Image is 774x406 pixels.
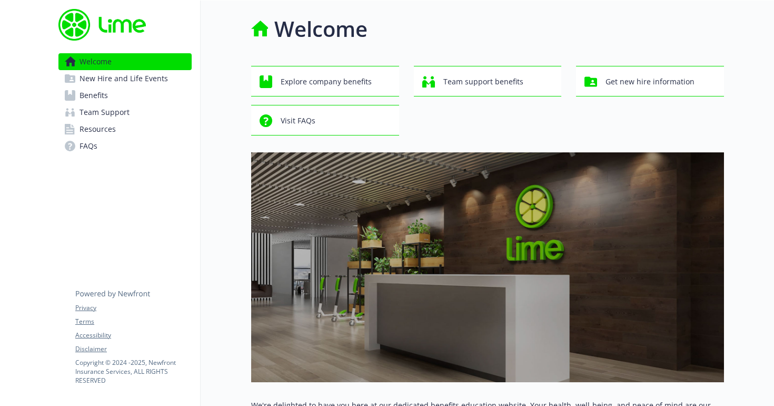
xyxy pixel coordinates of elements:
button: Explore company benefits [251,66,399,96]
h1: Welcome [274,13,368,45]
a: Terms [75,317,191,326]
span: Get new hire information [606,72,694,92]
button: Team support benefits [414,66,562,96]
span: Visit FAQs [281,111,315,131]
button: Visit FAQs [251,105,399,136]
a: FAQs [58,138,192,154]
a: Accessibility [75,331,191,340]
a: Team Support [58,104,192,121]
span: Team support benefits [443,72,523,92]
span: FAQs [80,138,97,154]
span: Resources [80,121,116,138]
span: New Hire and Life Events [80,70,168,87]
span: Explore company benefits [281,72,372,92]
a: Disclaimer [75,344,191,354]
button: Get new hire information [576,66,724,96]
p: Copyright © 2024 - 2025 , Newfront Insurance Services, ALL RIGHTS RESERVED [75,358,191,385]
span: Welcome [80,53,112,70]
img: overview page banner [251,152,724,382]
a: Benefits [58,87,192,104]
span: Benefits [80,87,108,104]
a: New Hire and Life Events [58,70,192,87]
a: Welcome [58,53,192,70]
span: Team Support [80,104,130,121]
a: Privacy [75,303,191,313]
a: Resources [58,121,192,138]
